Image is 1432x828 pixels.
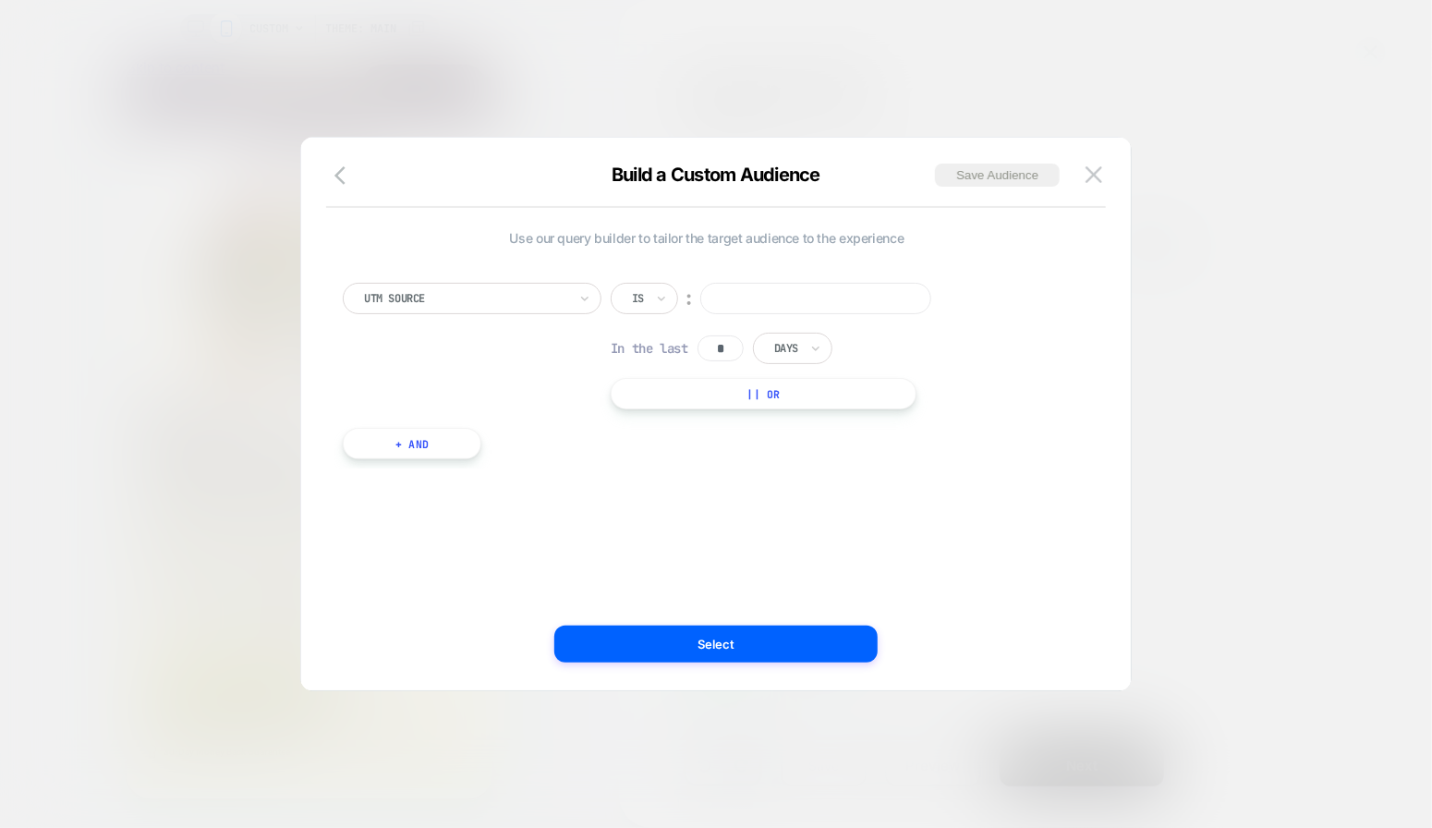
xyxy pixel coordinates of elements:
div: ︰ [680,286,698,311]
img: close [1086,166,1102,182]
button: Select [554,626,878,663]
button: Save Audience [935,164,1060,187]
button: || Or [611,378,916,409]
span: Build a Custom Audience [612,164,820,186]
span: In the last [611,340,688,357]
span: Use our query builder to tailor the target audience to the experience [343,230,1071,246]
